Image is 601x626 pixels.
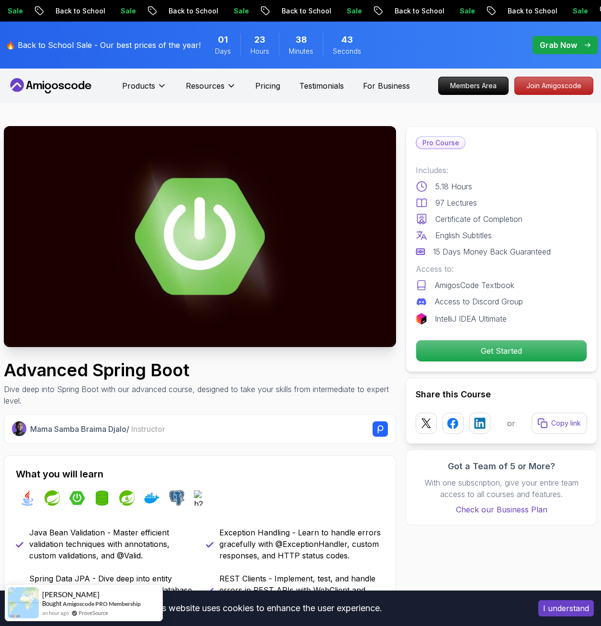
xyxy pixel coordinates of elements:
[12,421,26,436] img: Nelson Djalo
[416,313,427,325] img: jetbrains logo
[295,33,307,46] span: 38 Minutes
[63,600,141,607] a: Amigoscode PRO Membership
[254,33,265,46] span: 23 Hours
[515,77,593,94] p: Join Amigoscode
[6,39,201,51] p: 🔥 Back to School Sale - Our best prices of the year!
[169,490,184,506] img: postgres logo
[218,33,228,46] span: 1 Days
[271,6,336,16] p: Back to School
[42,600,62,607] span: Bought
[416,504,587,515] a: Check our Business Plan
[4,126,396,347] img: advanced-spring-boot_thumbnail
[79,609,108,617] a: ProveSource
[215,46,231,56] span: Days
[69,490,85,506] img: spring-boot logo
[45,490,60,506] img: spring logo
[29,573,194,607] p: Spring Data JPA - Dive deep into entity mapping, repositories, queries, and database integration ...
[416,388,587,401] h2: Share this Course
[336,6,366,16] p: Sale
[416,460,587,473] h3: Got a Team of 5 or More?
[540,39,577,51] p: Grab Now
[416,164,587,176] p: Includes:
[416,263,587,275] p: Access to:
[158,6,223,16] p: Back to School
[562,6,592,16] p: Sale
[219,527,385,561] p: Exception Handling - Learn to handle errors gracefully with @ExceptionHandler, custom responses, ...
[223,6,253,16] p: Sale
[435,313,507,325] p: IntelliJ IDEA Ultimate
[8,587,39,618] img: provesource social proof notification image
[119,490,135,506] img: spring-security logo
[250,46,269,56] span: Hours
[438,77,509,95] a: Members Area
[20,490,35,506] img: java logo
[144,490,159,506] img: docker logo
[341,33,353,46] span: 43 Seconds
[110,6,140,16] p: Sale
[435,296,523,307] p: Access to Discord Group
[435,213,522,225] p: Certificate of Completion
[507,417,515,429] p: or
[30,423,165,435] p: Mama Samba Braima Djalo /
[94,490,110,506] img: spring-data-jpa logo
[435,181,472,192] p: 5.18 Hours
[131,424,165,434] span: Instructor
[439,77,508,94] p: Members Area
[435,197,477,209] p: 97 Lectures
[363,80,410,92] a: For Business
[514,77,593,95] a: Join Amigoscode
[532,413,587,434] button: Copy link
[186,80,236,99] button: Resources
[194,490,209,506] img: h2 logo
[497,6,562,16] p: Back to School
[538,600,594,616] button: Accept cookies
[42,609,69,617] span: an hour ago
[433,246,551,257] p: 15 Days Money Back Guaranteed
[42,591,100,599] span: [PERSON_NAME]
[289,46,313,56] span: Minutes
[29,527,194,561] p: Java Bean Validation - Master efficient validation techniques with annotations, custom validation...
[416,340,587,362] button: Get Started
[4,383,396,406] p: Dive deep into Spring Boot with our advanced course, designed to take your skills from intermedia...
[417,137,465,149] p: Pro Course
[4,360,396,380] h1: Advanced Spring Boot
[219,573,385,607] p: REST Clients - Implement, test, and handle errors in REST APIs with WebClient and HTTP interfaces.
[384,6,449,16] p: Back to School
[122,80,155,92] p: Products
[333,46,361,56] span: Seconds
[16,467,384,481] h2: What you will learn
[435,230,492,241] p: English Subtitles
[416,477,587,500] p: With one subscription, give your entire team access to all courses and features.
[416,340,587,361] p: Get Started
[435,279,514,291] p: AmigosCode Textbook
[449,6,479,16] p: Sale
[255,80,280,92] a: Pricing
[299,80,344,92] a: Testimonials
[7,598,524,619] div: This website uses cookies to enhance the user experience.
[551,418,581,428] p: Copy link
[186,80,225,92] p: Resources
[45,6,110,16] p: Back to School
[122,80,167,99] button: Products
